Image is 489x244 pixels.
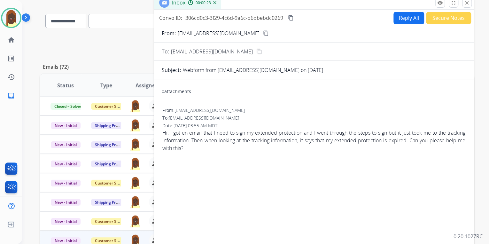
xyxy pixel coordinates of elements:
span: New - Initial [51,161,81,167]
span: Shipping Protection [91,122,135,129]
span: Customer Support [91,237,133,244]
span: Type [100,82,112,89]
mat-icon: inbox [7,92,15,99]
span: New - Initial [51,180,81,186]
span: Hi. I got en email that I need to sign my extended protection and I went through the steps to sig... [162,129,465,152]
span: 00:00:23 [196,0,211,5]
img: agent-avatar [129,176,141,189]
mat-icon: content_copy [288,15,294,21]
span: New - Initial [51,218,81,225]
span: [DATE] 03:55 AM MDT [174,122,217,129]
img: agent-avatar [129,99,141,112]
mat-icon: list_alt [7,55,15,62]
div: To: [162,115,465,121]
img: agent-avatar [129,215,141,227]
mat-icon: person_remove [151,236,159,244]
button: Secure Notes [426,12,471,24]
span: [EMAIL_ADDRESS][DOMAIN_NAME] [175,107,245,113]
div: attachments [162,88,191,95]
span: [EMAIL_ADDRESS][DOMAIN_NAME] [171,48,253,55]
mat-icon: person_remove [151,140,159,148]
img: agent-avatar [129,138,141,151]
mat-icon: history [7,73,15,81]
div: Date: [162,122,465,129]
p: [EMAIL_ADDRESS][DOMAIN_NAME] [178,29,260,37]
span: Customer Support [91,218,133,225]
p: 0.20.1027RC [454,232,483,240]
p: Webform from [EMAIL_ADDRESS][DOMAIN_NAME] on [DATE] [183,66,323,74]
span: Shipping Protection [91,199,135,206]
img: agent-avatar [129,119,141,131]
span: 306cd0c3-3f29-4c6d-9a6c-b6dbebdc0269 [185,14,283,21]
span: Customer Support [91,180,133,186]
span: Customer Support [91,103,133,110]
p: Convo ID: [159,14,182,22]
span: Assignee [136,82,158,89]
p: To: [162,48,169,55]
mat-icon: person_remove [151,102,159,110]
img: agent-avatar [129,195,141,208]
span: New - Initial [51,122,81,129]
mat-icon: person_remove [151,160,159,167]
span: Shipping Protection [91,161,135,167]
div: From: [162,107,465,114]
span: [EMAIL_ADDRESS][DOMAIN_NAME] [169,115,239,121]
span: 0 [162,88,164,94]
img: avatar [2,9,20,27]
span: New - Initial [51,199,81,206]
mat-icon: person_remove [151,217,159,225]
mat-icon: content_copy [256,49,262,54]
span: Closed – Solved [50,103,86,110]
span: Status [57,82,74,89]
span: Shipping Protection [91,141,135,148]
mat-icon: person_remove [151,179,159,186]
mat-icon: person_remove [151,121,159,129]
mat-icon: content_copy [263,30,269,36]
span: New - Initial [51,141,81,148]
img: agent-avatar [129,157,141,170]
span: New - Initial [51,237,81,244]
mat-icon: home [7,36,15,44]
button: Reply All [393,12,424,24]
mat-icon: person_remove [151,198,159,206]
p: From: [162,29,176,37]
p: Emails (72) [40,63,71,71]
p: Subject: [162,66,181,74]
